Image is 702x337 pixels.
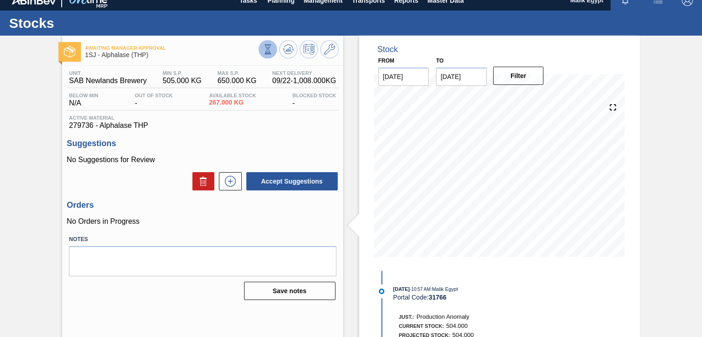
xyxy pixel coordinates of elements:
[246,172,338,190] button: Accept Suggestions
[493,67,544,85] button: Filter
[393,286,409,292] span: [DATE]
[290,93,339,107] div: -
[85,52,258,58] span: 1SJ - Alphalase (THP)
[410,287,431,292] span: - 10:57 AM
[446,322,468,329] span: 504.000
[163,70,202,76] span: MIN S.P.
[69,77,147,85] span: SAB Newlands Brewery
[244,282,335,300] button: Save notes
[429,294,447,301] strong: 31766
[135,93,173,98] span: Out Of Stock
[209,99,256,106] span: 267.000 KG
[379,289,384,294] img: atual
[399,314,415,320] span: Just.:
[218,77,256,85] span: 650.000 KG
[416,313,469,320] span: Production Anomaly
[272,77,336,85] span: 09/22 - 1,008.000 KG
[64,46,75,58] img: Ícone
[320,40,339,58] button: Go to Master Data / General
[67,217,338,226] p: No Orders in Progress
[67,93,101,107] div: N/A
[218,70,256,76] span: MAX S.P.
[209,93,256,98] span: Available Stock
[436,68,487,86] input: mm/dd/yyyy
[399,323,444,329] span: Current Stock:
[69,70,147,76] span: Unit
[67,200,338,210] h3: Orders
[242,171,339,191] div: Accept Suggestions
[69,233,336,246] label: Notes
[292,93,336,98] span: Blocked Stock
[163,77,202,85] span: 505.000 KG
[133,93,175,107] div: -
[9,18,171,28] h1: Stocks
[188,172,214,190] div: Delete Suggestions
[69,93,98,98] span: Below Min
[378,45,398,54] div: Stock
[69,115,336,121] span: Active Material
[431,286,458,292] span: : Malik Egypt
[393,294,610,301] div: Portal Code:
[214,172,242,190] div: New suggestion
[67,139,338,148] h3: Suggestions
[259,40,277,58] button: Stocks Overview
[378,68,429,86] input: mm/dd/yyyy
[67,156,338,164] p: No Suggestions for Review
[272,70,336,76] span: Next Delivery
[69,121,336,130] span: 279736 - Alphalase THP
[378,58,394,64] label: From
[85,45,258,51] span: Awaiting Manager Approval
[436,58,443,64] label: to
[300,40,318,58] button: Schedule Inventory
[279,40,298,58] button: Update Chart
